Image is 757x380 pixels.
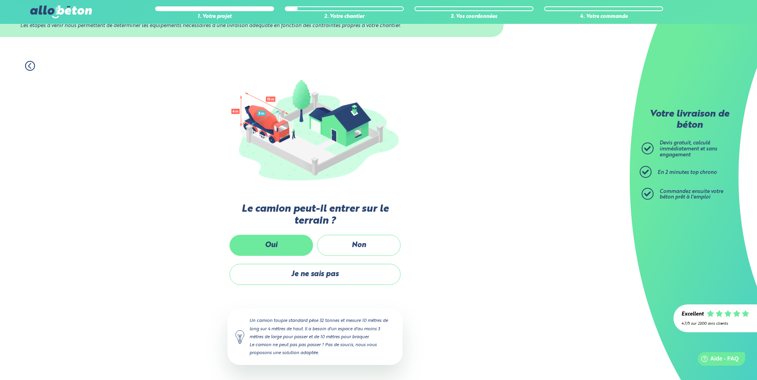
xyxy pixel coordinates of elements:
[20,23,484,29] div: Les étapes à venir nous permettent de déterminer les équipements nécessaires à une livraison adéq...
[644,109,735,131] p: Votre livraison de béton
[660,189,723,200] span: Commandez ensuite votre béton prêt à l'emploi
[660,140,717,157] span: Devis gratuit, calculé immédiatement et sans engagement
[658,170,717,175] span: En 2 minutes top chrono
[686,349,748,371] iframe: Help widget launcher
[230,264,401,285] label: Je ne sais pas
[230,235,313,256] label: Oui
[155,14,274,20] div: 1. Votre projet
[317,235,401,256] label: Non
[228,309,403,365] div: Un camion toupie standard pèse 32 tonnes et mesure 10 mètres de long sur 4 mètres de haut. Il a b...
[228,203,403,227] label: Le camion peut-il entrer sur le terrain ?
[544,14,663,20] div: 4. Votre commande
[285,14,404,20] div: 2. Votre chantier
[681,312,704,318] div: Excellent
[415,14,533,20] div: 3. Vos coordonnées
[30,6,91,18] img: allobéton
[681,322,749,326] div: 4.7/5 sur 2300 avis clients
